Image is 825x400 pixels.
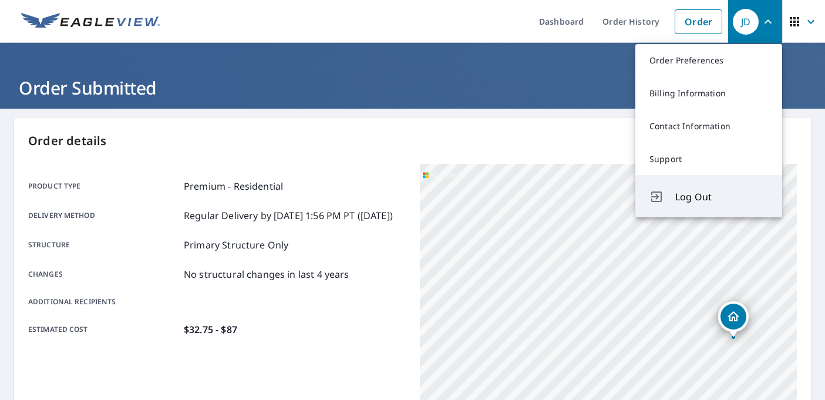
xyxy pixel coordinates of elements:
a: Order Preferences [635,44,782,77]
p: Estimated cost [28,322,179,337]
p: No structural changes in last 4 years [184,267,349,281]
p: Additional recipients [28,297,179,307]
p: Changes [28,267,179,281]
img: EV Logo [21,13,160,31]
p: $32.75 - $87 [184,322,237,337]
button: Log Out [635,176,782,217]
p: Delivery method [28,209,179,223]
p: Order details [28,132,797,150]
a: Billing Information [635,77,782,110]
span: Log Out [675,190,768,204]
p: Regular Delivery by [DATE] 1:56 PM PT ([DATE]) [184,209,393,223]
p: Product type [28,179,179,193]
a: Contact Information [635,110,782,143]
h1: Order Submitted [14,76,811,100]
p: Structure [28,238,179,252]
a: Order [675,9,722,34]
p: Primary Structure Only [184,238,288,252]
a: Support [635,143,782,176]
div: JD [733,9,759,35]
div: Dropped pin, building 1, Residential property, 9343 Guilford Rd Seville, OH 44273 [718,301,749,338]
p: Premium - Residential [184,179,283,193]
